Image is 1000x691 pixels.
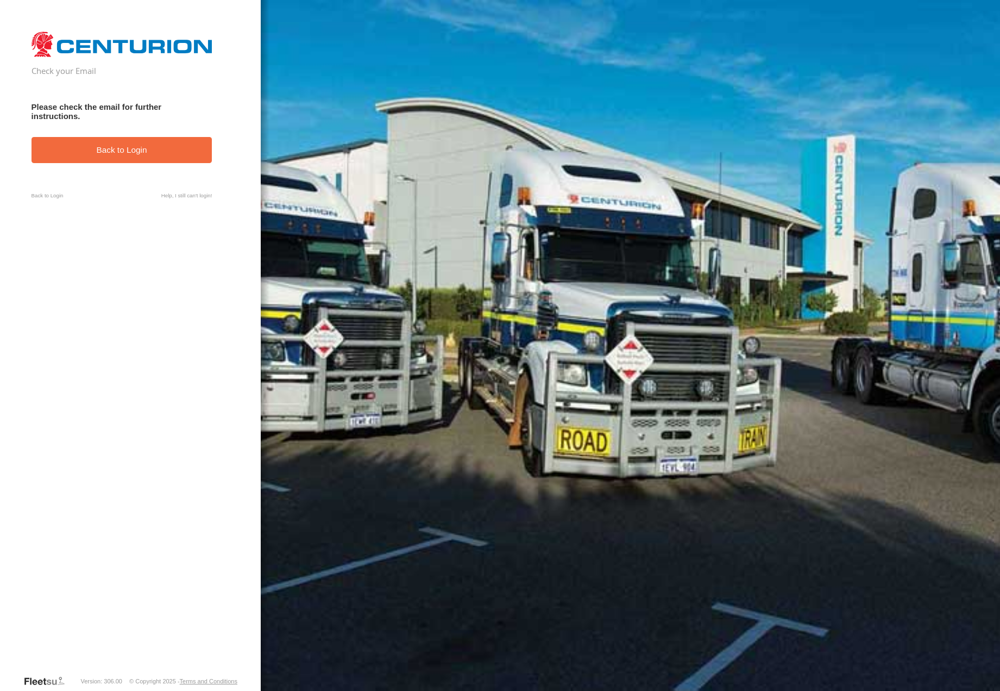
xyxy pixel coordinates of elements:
a: Help, I still can't login! [161,192,212,198]
a: Back to Login [32,192,64,198]
a: Visit our Website [23,676,73,687]
a: Terms and Conditions [180,678,237,684]
div: © Copyright 2025 - [129,678,237,684]
img: Centurion Transport [32,30,212,58]
a: Back to Login [32,137,212,164]
div: Version: 306.00 [81,678,122,684]
h3: Please check the email for further instructions. [32,102,212,121]
h2: Check your Email [32,65,212,76]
